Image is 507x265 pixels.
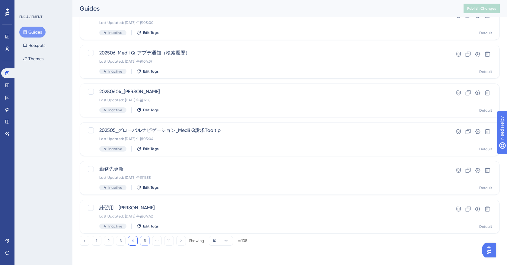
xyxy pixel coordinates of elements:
span: Inactive [108,146,122,151]
span: 練習用 [PERSON_NAME] [99,204,432,211]
span: Edit Tags [143,185,159,190]
span: Publish Changes [467,6,496,11]
button: 11 [164,236,174,246]
span: 10 [213,238,216,243]
div: Default [479,185,492,190]
div: ENGAGEMENT [19,15,42,19]
span: Edit Tags [143,30,159,35]
button: 3 [116,236,126,246]
span: Inactive [108,108,122,113]
button: Themes [19,53,47,64]
span: 202505_グローバルナビゲーション_Medii Q訴求Tooltip [99,127,432,134]
span: Edit Tags [143,69,159,74]
span: 202506_Medii Q_アプデ通知（検索履歴） [99,49,432,57]
span: Need Help? [14,2,38,9]
span: Edit Tags [143,224,159,229]
button: 10 [209,236,233,246]
iframe: UserGuiding AI Assistant Launcher [482,241,500,259]
button: Guides [19,27,46,38]
span: Edit Tags [143,108,159,113]
span: Inactive [108,185,122,190]
span: Edit Tags [143,146,159,151]
div: Last Updated: [DATE] 午後04:42 [99,214,432,219]
button: 1 [92,236,101,246]
button: 4 [128,236,138,246]
span: 勤務先更新 [99,165,432,173]
div: Default [479,31,492,35]
div: of 108 [238,238,247,244]
button: Edit Tags [136,146,159,151]
button: Edit Tags [136,185,159,190]
button: Edit Tags [136,224,159,229]
span: 20250604_[PERSON_NAME] [99,88,432,95]
button: Publish Changes [464,4,500,13]
button: Hotspots [19,40,49,51]
div: Last Updated: [DATE] 午前11:55 [99,175,432,180]
button: 2 [104,236,113,246]
div: Last Updated: [DATE] 午後04:37 [99,59,432,64]
div: Default [479,108,492,113]
div: Last Updated: [DATE] 午後12:18 [99,98,432,103]
div: Last Updated: [DATE] 午後05:04 [99,136,432,141]
div: Default [479,224,492,229]
button: Edit Tags [136,30,159,35]
div: Guides [80,4,448,13]
div: Default [479,69,492,74]
span: Inactive [108,30,122,35]
span: Inactive [108,224,122,229]
span: Inactive [108,69,122,74]
button: Edit Tags [136,108,159,113]
button: ⋯ [152,236,162,246]
button: 5 [140,236,150,246]
div: Showing [189,238,204,244]
button: Edit Tags [136,69,159,74]
div: Last Updated: [DATE] 午後05:00 [99,20,432,25]
div: Default [479,147,492,152]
